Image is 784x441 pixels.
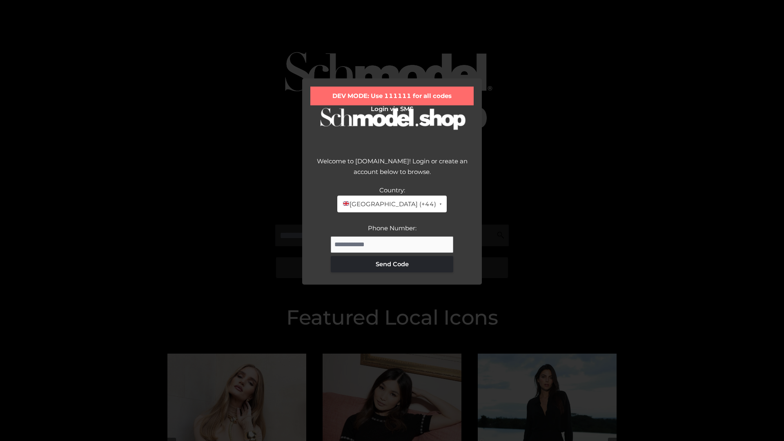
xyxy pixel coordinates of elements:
[310,87,474,105] div: DEV MODE: Use 111111 for all codes
[331,256,453,272] button: Send Code
[368,224,416,232] label: Phone Number:
[379,186,405,194] label: Country:
[310,105,474,113] h2: Login via SMS
[343,200,349,207] img: 🇬🇧
[342,199,436,209] span: [GEOGRAPHIC_DATA] (+44)
[310,156,474,185] div: Welcome to [DOMAIN_NAME]! Login or create an account below to browse.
